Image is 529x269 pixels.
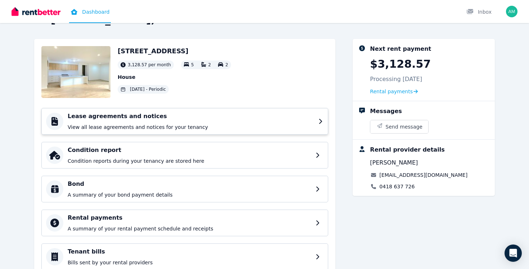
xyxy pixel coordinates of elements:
[68,225,311,232] p: A summary of your rental payment schedule and receipts
[68,180,311,188] h4: Bond
[68,112,314,121] h4: Lease agreements and notices
[68,247,311,256] h4: Tenant bills
[370,158,418,167] span: [PERSON_NAME]
[505,245,522,262] div: Open Intercom Messenger
[225,62,228,67] span: 2
[208,62,211,67] span: 2
[385,123,422,130] span: Send message
[370,88,418,95] a: Rental payments
[370,88,413,95] span: Rental payments
[68,157,311,165] p: Condition reports during your tenancy are stored here
[379,183,415,190] a: 0418 637 726
[118,46,231,56] h2: [STREET_ADDRESS]
[118,73,231,81] p: House
[370,75,422,84] p: Processing [DATE]
[68,259,311,266] p: Bills sent by your rental providers
[370,45,431,53] div: Next rent payment
[128,62,171,68] span: 3,128.57 per month
[68,124,314,131] p: View all lease agreements and notices for your tenancy
[370,58,431,71] p: $3,128.57
[68,191,311,198] p: A summary of your bond payment details
[466,8,492,15] div: Inbox
[370,120,428,133] button: Send message
[68,146,311,154] h4: Condition report
[506,6,517,17] img: amylmorton@gmail.com
[12,6,60,17] img: RentBetter
[191,62,194,67] span: 5
[41,46,110,98] img: Property Url
[68,214,311,222] h4: Rental payments
[370,107,402,116] div: Messages
[379,171,467,179] a: [EMAIL_ADDRESS][DOMAIN_NAME]
[370,145,444,154] div: Rental provider details
[130,86,166,92] span: [DATE] - Periodic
